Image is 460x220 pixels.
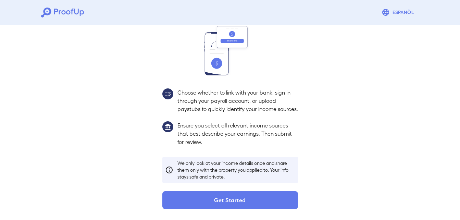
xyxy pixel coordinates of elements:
img: transfer_money.svg [204,26,256,75]
p: Ensure you select all relevant income sources that best describe your earnings. Then submit for r... [177,121,298,146]
p: Choose whether to link with your bank, sign in through your payroll account, or upload paystubs t... [177,88,298,113]
p: We only look at your income details once and share them only with the property you applied to. Yo... [177,160,295,180]
img: group2.svg [162,88,173,99]
img: group1.svg [162,121,173,132]
button: Get Started [162,191,298,209]
button: Espanõl [379,5,419,19]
